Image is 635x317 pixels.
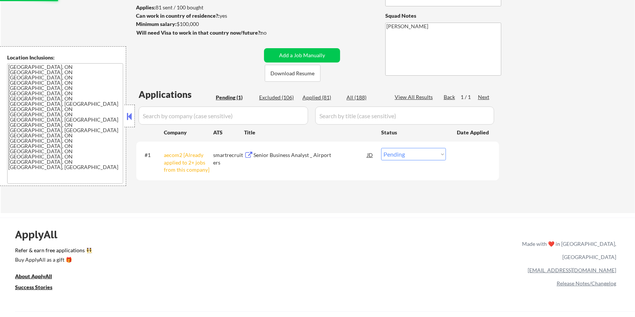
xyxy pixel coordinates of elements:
[478,93,490,101] div: Next
[444,93,456,101] div: Back
[15,284,52,290] u: Success Stories
[253,151,367,159] div: Senior Business Analyst _ Airport
[164,129,213,136] div: Company
[136,4,156,11] strong: Applies:
[15,283,63,293] a: Success Stories
[385,12,501,20] div: Squad Notes
[145,151,158,159] div: #1
[7,54,123,61] div: Location Inclusions:
[139,90,213,99] div: Applications
[216,94,253,101] div: Pending (1)
[347,94,384,101] div: All (188)
[366,148,374,162] div: JD
[457,129,490,136] div: Date Applied
[395,93,435,101] div: View All Results
[244,129,374,136] div: Title
[15,257,90,262] div: Buy ApplyAll as a gift 🎁
[261,29,282,37] div: no
[519,237,616,264] div: Made with ❤️ in [GEOGRAPHIC_DATA], [GEOGRAPHIC_DATA]
[259,94,297,101] div: Excluded (106)
[528,267,616,273] a: [EMAIL_ADDRESS][DOMAIN_NAME]
[15,228,66,241] div: ApplyAll
[136,12,220,19] strong: Can work in country of residence?:
[164,151,213,174] div: aecom2 [Already applied to 2+ jobs from this company]
[381,125,446,139] div: Status
[264,48,340,62] button: Add a Job Manually
[461,93,478,101] div: 1 / 1
[136,21,177,27] strong: Minimum salary:
[136,20,261,28] div: $100,000
[15,248,365,256] a: Refer & earn free applications 👯‍♀️
[15,256,90,265] a: Buy ApplyAll as a gift 🎁
[136,29,262,36] strong: Will need Visa to work in that country now/future?:
[265,65,321,82] button: Download Resume
[136,4,261,11] div: 81 sent / 100 bought
[557,280,616,287] a: Release Notes/Changelog
[15,272,63,282] a: About ApplyAll
[15,273,52,279] u: About ApplyAll
[213,129,244,136] div: ATS
[315,107,494,125] input: Search by title (case sensitive)
[139,107,308,125] input: Search by company (case sensitive)
[136,12,259,20] div: yes
[213,151,244,166] div: smartrecruiters
[302,94,340,101] div: Applied (81)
